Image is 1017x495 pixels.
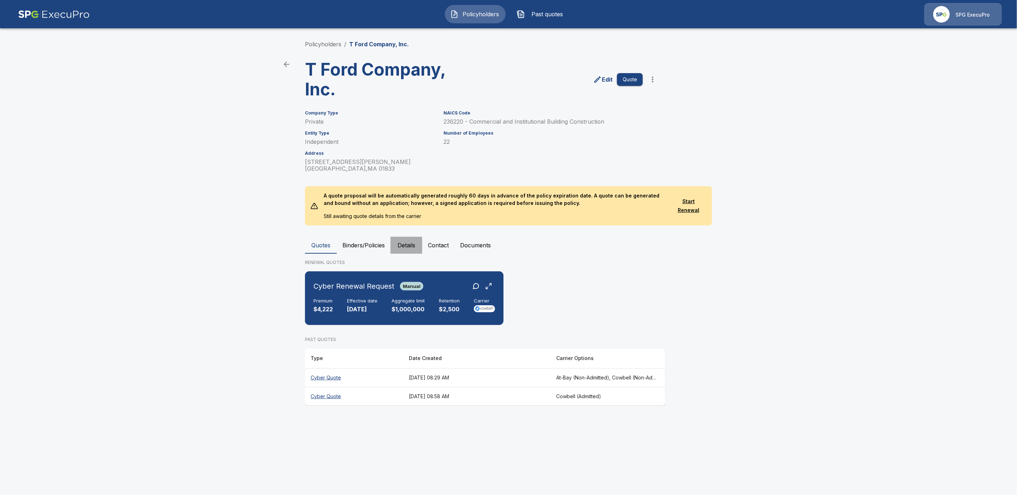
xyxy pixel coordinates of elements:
[347,298,377,304] h6: Effective date
[933,6,950,23] img: Agency Icon
[313,305,333,313] p: $4,222
[646,72,660,87] button: more
[390,237,422,254] button: Details
[551,348,665,369] th: Carrier Options
[443,118,643,125] p: 236220 - Commercial and Institutional Building Construction
[671,195,706,217] button: Start Renewal
[18,3,90,25] img: AA Logo
[592,74,614,85] a: edit
[305,348,403,369] th: Type
[347,305,377,313] p: [DATE]
[454,237,496,254] button: Documents
[474,298,495,304] h6: Carrier
[602,75,613,84] p: Edit
[439,305,460,313] p: $2,500
[392,305,425,313] p: $1,000,000
[305,151,435,156] h6: Address
[443,131,643,136] h6: Number of Employees
[305,139,435,145] p: Independent
[305,41,341,48] a: Policyholders
[280,57,294,71] a: back
[305,159,435,172] p: [STREET_ADDRESS][PERSON_NAME] [GEOGRAPHIC_DATA] , MA 01833
[313,298,333,304] h6: Premium
[305,368,403,387] th: Cyber Quote
[305,237,712,254] div: policyholder tabs
[305,60,480,99] h3: T Ford Company, Inc.
[403,387,551,406] th: [DATE] 08:58 AM
[305,259,712,266] p: RENEWAL QUOTES
[305,237,337,254] button: Quotes
[400,283,423,289] span: Manual
[517,10,525,18] img: Past quotes Icon
[924,3,1002,25] a: Agency IconSPG ExecuPro
[318,186,671,212] p: A quote proposal will be automatically generated roughly 60 days in advance of the policy expirat...
[450,10,459,18] img: Policyholders Icon
[305,387,403,406] th: Cyber Quote
[443,139,643,145] p: 22
[474,305,495,312] img: Carrier
[349,40,409,48] p: T Ford Company, Inc.
[403,368,551,387] th: [DATE] 08:29 AM
[551,368,665,387] th: At-Bay (Non-Admitted), Cowbell (Non-Admitted), Corvus Cyber (Non-Admitted), Tokio Marine TMHCC (N...
[443,111,643,116] h6: NAICS Code
[528,10,567,18] span: Past quotes
[305,348,665,406] table: responsive table
[305,111,435,116] h6: Company Type
[305,336,665,343] p: PAST QUOTES
[305,40,409,48] nav: breadcrumb
[305,118,435,125] p: Private
[422,237,454,254] button: Contact
[313,281,394,292] h6: Cyber Renewal Request
[305,131,435,136] h6: Entity Type
[551,387,665,406] th: Cowbell (Admitted)
[511,5,572,23] button: Past quotes IconPast quotes
[617,73,643,86] button: Quote
[956,11,990,18] p: SPG ExecuPro
[392,298,425,304] h6: Aggregate limit
[403,348,551,369] th: Date Created
[318,212,671,225] p: Still awaiting quote details from the carrier
[337,237,390,254] button: Binders/Policies
[344,40,346,48] li: /
[439,298,460,304] h6: Retention
[462,10,500,18] span: Policyholders
[445,5,506,23] button: Policyholders IconPolicyholders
